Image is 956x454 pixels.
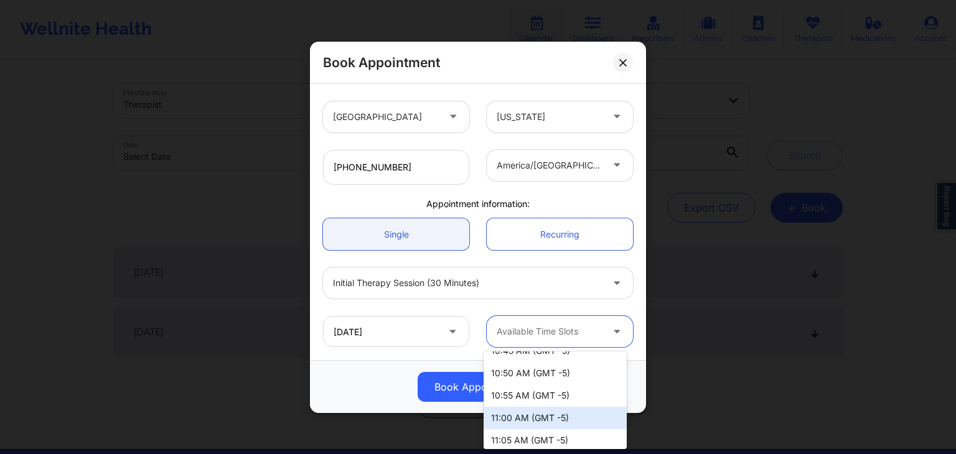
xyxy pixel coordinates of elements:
a: Single [323,218,469,250]
div: [US_STATE] [497,101,602,132]
a: Recurring [487,218,633,250]
div: 11:05 AM (GMT -5) [484,429,627,452]
div: Appointment information: [314,197,642,210]
h2: Book Appointment [323,54,440,71]
input: MM/DD/YYYY [323,316,469,347]
div: [GEOGRAPHIC_DATA] [333,101,438,132]
div: Initial Therapy Session (30 minutes) [333,267,602,299]
input: Patient's Phone Number [323,149,469,184]
div: 11:00 AM (GMT -5) [484,407,627,429]
button: Book Appointment [418,372,538,402]
div: 10:55 AM (GMT -5) [484,384,627,407]
div: america/[GEOGRAPHIC_DATA] [497,149,602,180]
input: Patient's Email [323,49,633,83]
div: 10:50 AM (GMT -5) [484,362,627,384]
